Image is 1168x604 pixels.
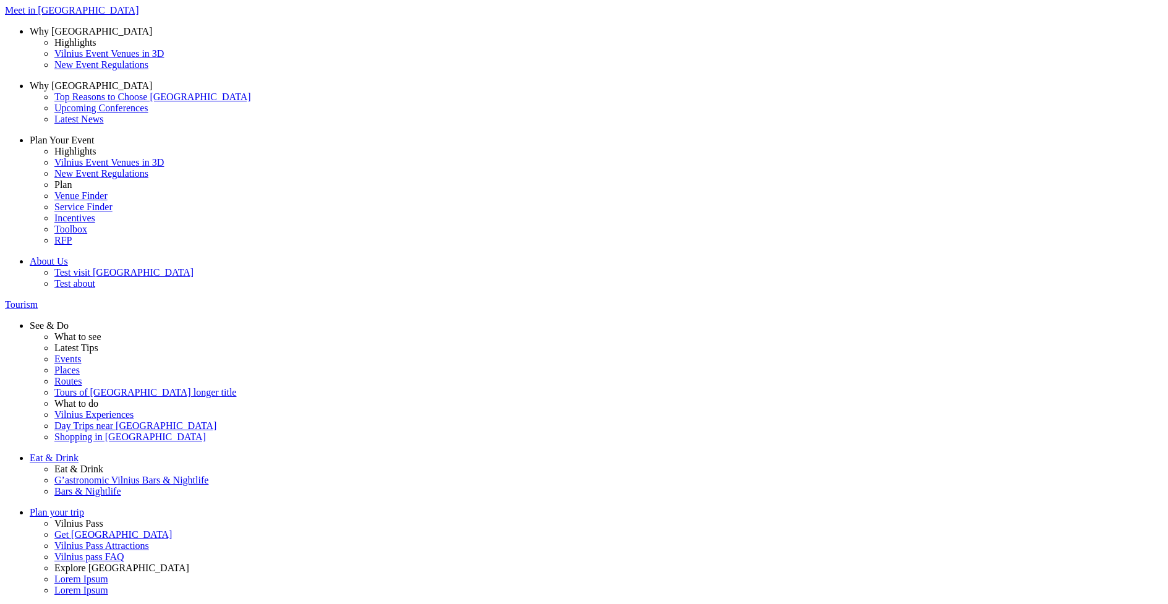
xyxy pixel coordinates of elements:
[54,464,103,474] span: Eat & Drink
[5,5,139,15] span: Meet in [GEOGRAPHIC_DATA]
[54,190,108,201] span: Venue Finder
[54,585,108,595] span: Lorem Ipsum
[54,409,134,420] span: Vilnius Experiences
[54,91,1163,103] a: Top Reasons to Choose [GEOGRAPHIC_DATA]
[54,224,1163,235] a: Toolbox
[54,179,72,190] span: Plan
[54,540,149,551] span: Vilnius Pass Attractions
[54,48,164,59] span: Vilnius Event Venues in 3D
[54,224,87,234] span: Toolbox
[54,529,1163,540] a: Get [GEOGRAPHIC_DATA]
[54,354,82,364] span: Events
[54,387,236,398] span: Tours of [GEOGRAPHIC_DATA] longer title
[30,26,152,36] span: Why [GEOGRAPHIC_DATA]
[54,432,1163,443] a: Shopping in [GEOGRAPHIC_DATA]
[54,168,148,179] span: New Event Regulations
[54,432,206,442] span: Shopping in [GEOGRAPHIC_DATA]
[54,486,1163,497] a: Bars & Nightlife
[54,563,189,573] span: Explore [GEOGRAPHIC_DATA]
[54,235,1163,246] a: RFP
[54,202,1163,213] a: Service Finder
[30,256,1163,267] a: About Us
[54,518,103,529] span: Vilnius Pass
[54,48,1163,59] a: Vilnius Event Venues in 3D
[54,540,1163,551] a: Vilnius Pass Attractions
[54,398,98,409] span: What to do
[54,585,1163,596] a: Lorem Ipsum
[54,37,96,48] span: Highlights
[54,342,98,353] span: Latest Tips
[30,507,1163,518] a: Plan your trip
[30,256,68,266] span: About Us
[54,409,1163,420] a: Vilnius Experiences
[54,574,1163,585] a: Lorem Ipsum
[54,420,216,431] span: Day Trips near [GEOGRAPHIC_DATA]
[54,387,1163,398] a: Tours of [GEOGRAPHIC_DATA] longer title
[54,190,1163,202] a: Venue Finder
[5,299,1163,310] a: Tourism
[54,529,172,540] span: Get [GEOGRAPHIC_DATA]
[54,168,1163,179] a: New Event Regulations
[54,551,1163,563] a: Vilnius pass FAQ
[54,331,101,342] span: What to see
[54,157,164,168] span: Vilnius Event Venues in 3D
[30,320,69,331] span: See & Do
[54,486,121,496] span: Bars & Nightlife
[54,213,95,223] span: Incentives
[5,299,38,310] span: Tourism
[30,507,84,517] span: Plan your trip
[54,365,1163,376] a: Places
[54,114,1163,125] a: Latest News
[54,235,72,245] span: RFP
[5,5,1163,16] a: Meet in [GEOGRAPHIC_DATA]
[54,59,1163,70] a: New Event Regulations
[54,475,1163,486] a: G’astronomic Vilnius Bars & Nightlife
[30,453,1163,464] a: Eat & Drink
[54,278,1163,289] a: Test about
[54,376,1163,387] a: Routes
[30,453,79,463] span: Eat & Drink
[54,475,208,485] span: G’astronomic Vilnius Bars & Nightlife
[54,551,124,562] span: Vilnius pass FAQ
[54,146,96,156] span: Highlights
[54,354,1163,365] a: Events
[54,103,1163,114] a: Upcoming Conferences
[30,80,152,91] span: Why [GEOGRAPHIC_DATA]
[54,267,1163,278] a: Test visit [GEOGRAPHIC_DATA]
[54,202,113,212] span: Service Finder
[54,376,82,386] span: Routes
[54,574,108,584] span: Lorem Ipsum
[54,420,1163,432] a: Day Trips near [GEOGRAPHIC_DATA]
[30,135,94,145] span: Plan Your Event
[54,59,148,70] span: New Event Regulations
[54,365,80,375] span: Places
[54,157,1163,168] a: Vilnius Event Venues in 3D
[54,213,1163,224] a: Incentives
